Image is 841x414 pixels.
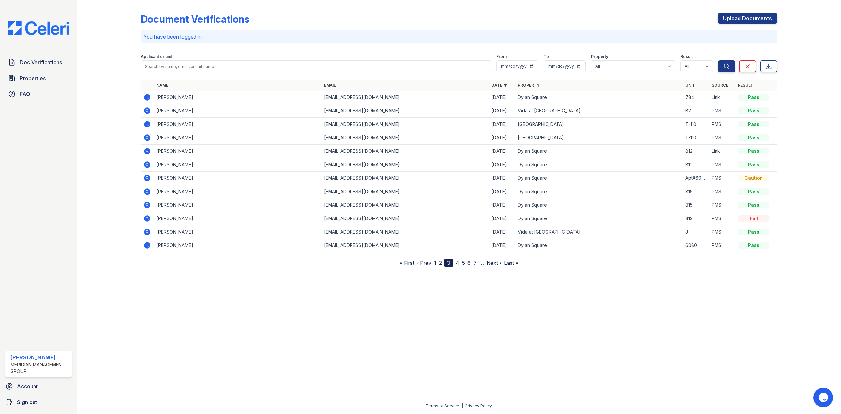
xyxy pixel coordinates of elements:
[3,380,74,393] a: Account
[321,239,489,252] td: [EMAIL_ADDRESS][DOMAIN_NAME]
[473,260,477,266] a: 7
[683,118,709,131] td: T-110
[321,198,489,212] td: [EMAIL_ADDRESS][DOMAIN_NAME]
[738,202,769,208] div: Pass
[685,83,695,88] a: Unit
[738,161,769,168] div: Pass
[489,225,515,239] td: [DATE]
[515,131,683,145] td: [GEOGRAPHIC_DATA]
[515,118,683,131] td: [GEOGRAPHIC_DATA]
[591,54,608,59] label: Property
[154,198,321,212] td: [PERSON_NAME]
[718,13,777,24] a: Upload Documents
[489,145,515,158] td: [DATE]
[489,131,515,145] td: [DATE]
[683,212,709,225] td: 812
[462,260,465,266] a: 5
[515,91,683,104] td: Dylan Square
[738,83,753,88] a: Result
[491,83,507,88] a: Date ▼
[456,260,459,266] a: 4
[3,396,74,409] a: Sign out
[479,259,484,267] span: …
[683,145,709,158] td: 812
[709,131,735,145] td: PMS
[683,225,709,239] td: J
[709,212,735,225] td: PMS
[515,239,683,252] td: Dylan Square
[154,172,321,185] td: [PERSON_NAME]
[489,185,515,198] td: [DATE]
[489,118,515,131] td: [DATE]
[321,91,489,104] td: [EMAIL_ADDRESS][DOMAIN_NAME]
[515,172,683,185] td: Dylan Square
[709,185,735,198] td: PMS
[465,403,492,408] a: Privacy Policy
[467,260,471,266] a: 6
[683,91,709,104] td: 784
[5,56,72,69] a: Doc Verifications
[738,175,769,181] div: Caution
[515,158,683,172] td: Dylan Square
[426,403,459,408] a: Terms of Service
[709,145,735,158] td: Link
[738,134,769,141] div: Pass
[321,172,489,185] td: [EMAIL_ADDRESS][DOMAIN_NAME]
[709,91,735,104] td: Link
[11,361,69,375] div: Meridian Management Group
[515,185,683,198] td: Dylan Square
[20,90,30,98] span: FAQ
[417,260,431,266] a: ‹ Prev
[5,72,72,85] a: Properties
[709,118,735,131] td: PMS
[154,158,321,172] td: [PERSON_NAME]
[321,158,489,172] td: [EMAIL_ADDRESS][DOMAIN_NAME]
[434,260,436,266] a: 1
[489,104,515,118] td: [DATE]
[709,172,735,185] td: PMS
[5,87,72,101] a: FAQ
[683,131,709,145] td: T-110
[154,104,321,118] td: [PERSON_NAME]
[154,185,321,198] td: [PERSON_NAME]
[709,198,735,212] td: PMS
[683,158,709,172] td: 811
[324,83,336,88] a: Email
[738,215,769,222] div: Fail
[738,148,769,154] div: Pass
[321,104,489,118] td: [EMAIL_ADDRESS][DOMAIN_NAME]
[489,172,515,185] td: [DATE]
[738,242,769,249] div: Pass
[489,198,515,212] td: [DATE]
[518,83,540,88] a: Property
[709,104,735,118] td: PMS
[813,388,834,407] iframe: chat widget
[680,54,693,59] label: Result
[489,158,515,172] td: [DATE]
[683,198,709,212] td: 815
[154,131,321,145] td: [PERSON_NAME]
[515,145,683,158] td: Dylan Square
[321,225,489,239] td: [EMAIL_ADDRESS][DOMAIN_NAME]
[321,145,489,158] td: [EMAIL_ADDRESS][DOMAIN_NAME]
[683,239,709,252] td: 6080
[504,260,518,266] a: Last »
[683,185,709,198] td: 815
[17,398,37,406] span: Sign out
[489,91,515,104] td: [DATE]
[154,225,321,239] td: [PERSON_NAME]
[141,13,249,25] div: Document Verifications
[20,74,46,82] span: Properties
[321,212,489,225] td: [EMAIL_ADDRESS][DOMAIN_NAME]
[3,21,74,35] img: CE_Logo_Blue-a8612792a0a2168367f1c8372b55b34899dd931a85d93a1a3d3e32e68fde9ad4.png
[20,58,62,66] span: Doc Verifications
[141,54,172,59] label: Applicant or unit
[515,104,683,118] td: Vida at [GEOGRAPHIC_DATA]
[489,212,515,225] td: [DATE]
[487,260,501,266] a: Next ›
[738,188,769,195] div: Pass
[444,259,453,267] div: 3
[321,131,489,145] td: [EMAIL_ADDRESS][DOMAIN_NAME]
[683,104,709,118] td: B2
